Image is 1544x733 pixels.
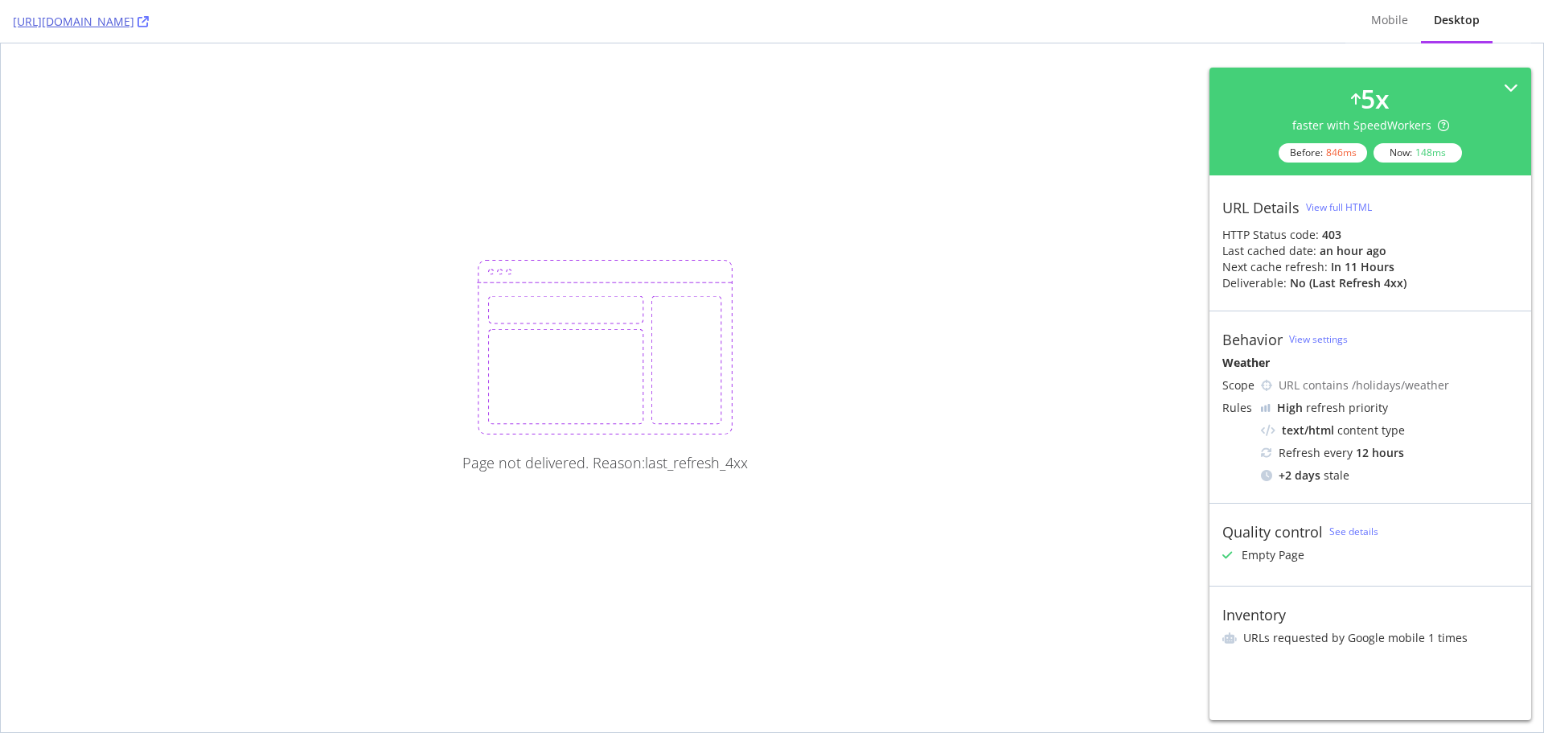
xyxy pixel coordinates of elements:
[1261,422,1518,439] div: content type
[1322,227,1341,242] strong: 403
[1261,445,1518,461] div: Refresh every
[1242,547,1304,563] div: Empty Page
[1292,117,1449,134] div: faster with SpeedWorkers
[1371,12,1408,28] div: Mobile
[1261,404,1271,412] img: cRr4yx4cyByr8BeLxltRlzBPIAAAAAElFTkSuQmCC
[1279,143,1367,163] div: Before:
[1261,467,1518,484] div: stale
[1222,331,1283,348] div: Behavior
[1222,259,1328,275] div: Next cache refresh:
[1222,199,1300,216] div: URL Details
[1222,523,1323,541] div: Quality control
[1434,12,1480,28] div: Desktop
[1290,275,1406,291] div: No ( Last Refresh 4xx )
[1277,400,1303,416] div: High
[1222,227,1518,243] div: HTTP Status code:
[1222,630,1518,646] li: URLs requested by Google mobile 1 times
[13,14,149,30] a: [URL][DOMAIN_NAME]
[1279,467,1320,484] div: + 2 days
[1374,143,1462,163] div: Now:
[1222,400,1254,416] div: Rules
[1329,525,1378,538] a: See details
[462,454,748,472] div: Page not delivered. Reason: last_refresh_4xx
[1222,355,1518,371] div: Weather
[1277,400,1388,416] div: refresh priority
[1289,332,1348,346] a: View settings
[1306,200,1372,214] div: View full HTML
[1222,243,1316,259] div: Last cached date:
[1222,606,1286,624] div: Inventory
[1282,422,1334,439] div: text/html
[1222,377,1254,393] div: Scope
[1415,146,1446,159] div: 148 ms
[1306,195,1372,220] button: View full HTML
[1279,377,1518,393] div: URL contains /holidays/weather
[1326,146,1357,159] div: 846 ms
[1320,243,1386,259] div: an hour ago
[1361,80,1390,117] div: 5 x
[1222,275,1287,291] div: Deliverable:
[1356,445,1404,461] div: 12 hours
[1331,259,1394,275] div: in 11 hours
